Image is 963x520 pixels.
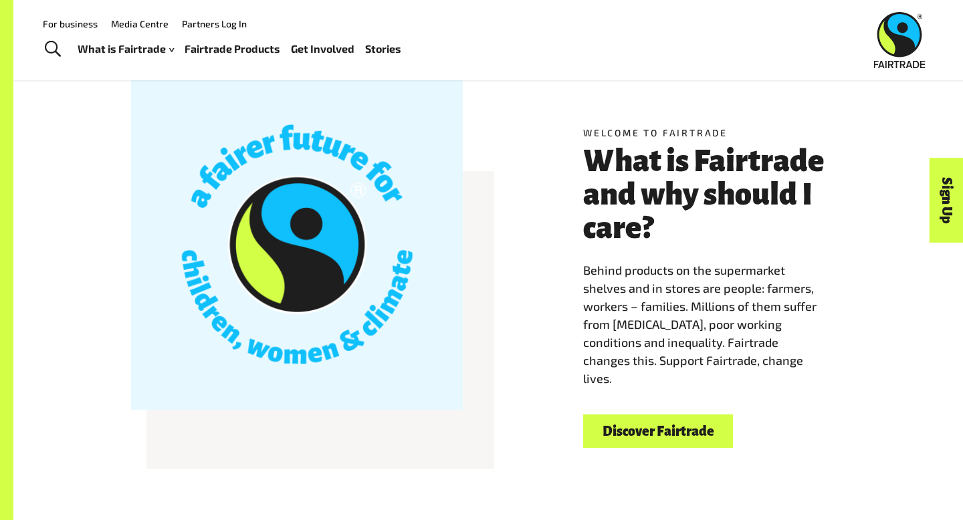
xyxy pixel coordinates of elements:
[874,12,926,68] img: Fairtrade Australia New Zealand logo
[291,39,354,59] a: Get Involved
[111,18,169,29] a: Media Centre
[43,18,98,29] a: For business
[182,18,247,29] a: Partners Log In
[583,263,817,386] span: Behind products on the supermarket shelves and in stores are people: farmers, workers – families....
[78,39,174,59] a: What is Fairtrade
[185,39,280,59] a: Fairtrade Products
[36,33,69,66] a: Toggle Search
[583,414,733,448] a: Discover Fairtrade
[583,126,845,140] h5: Welcome to Fairtrade
[583,144,845,245] h3: What is Fairtrade and why should I care?
[365,39,401,59] a: Stories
